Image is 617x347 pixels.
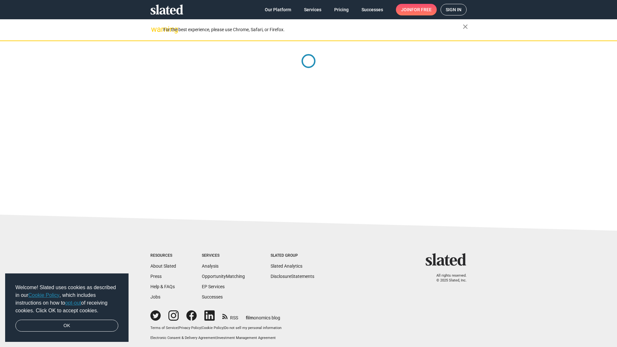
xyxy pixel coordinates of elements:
[441,4,467,15] a: Sign in
[411,4,432,15] span: for free
[150,274,162,279] a: Press
[163,25,463,34] div: For the best experience, please use Chrome, Safari, or Firefox.
[334,4,349,15] span: Pricing
[202,294,223,299] a: Successes
[223,326,224,330] span: |
[202,274,245,279] a: OpportunityMatching
[246,315,254,320] span: film
[202,326,223,330] a: Cookie Policy
[179,326,201,330] a: Privacy Policy
[150,263,176,269] a: About Slated
[271,274,314,279] a: DisclosureStatements
[461,23,469,31] mat-icon: close
[65,300,81,306] a: opt-out
[265,4,291,15] span: Our Platform
[216,336,217,340] span: |
[356,4,388,15] a: Successes
[202,253,245,258] div: Services
[150,294,160,299] a: Jobs
[246,310,280,321] a: filmonomics blog
[299,4,326,15] a: Services
[430,273,467,283] p: All rights reserved. © 2025 Slated, Inc.
[222,311,238,321] a: RSS
[271,253,314,258] div: Slated Group
[178,326,179,330] span: |
[202,284,225,289] a: EP Services
[224,326,282,331] button: Do not sell my personal information
[201,326,202,330] span: |
[401,4,432,15] span: Join
[151,25,159,33] mat-icon: warning
[150,253,176,258] div: Resources
[150,336,216,340] a: Electronic Consent & Delivery Agreement
[304,4,321,15] span: Services
[446,4,461,15] span: Sign in
[260,4,296,15] a: Our Platform
[329,4,354,15] a: Pricing
[217,336,276,340] a: Investment Management Agreement
[396,4,437,15] a: Joinfor free
[362,4,383,15] span: Successes
[150,284,175,289] a: Help & FAQs
[5,273,129,342] div: cookieconsent
[150,326,178,330] a: Terms of Service
[15,284,118,315] span: Welcome! Slated uses cookies as described in our , which includes instructions on how to of recei...
[28,292,59,298] a: Cookie Policy
[15,320,118,332] a: dismiss cookie message
[202,263,219,269] a: Analysis
[271,263,302,269] a: Slated Analytics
